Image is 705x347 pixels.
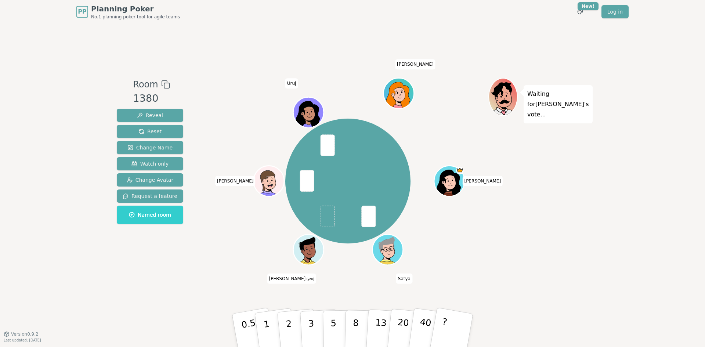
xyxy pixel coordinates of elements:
[127,144,173,151] span: Change Name
[137,112,163,119] span: Reveal
[117,189,183,203] button: Request a feature
[601,5,629,18] a: Log in
[117,206,183,224] button: Named room
[578,2,599,10] div: New!
[117,157,183,170] button: Watch only
[117,125,183,138] button: Reset
[127,176,174,184] span: Change Avatar
[4,338,41,342] span: Last updated: [DATE]
[91,4,180,14] span: Planning Poker
[78,7,86,16] span: PP
[131,160,169,167] span: Watch only
[395,59,435,69] span: Click to change your name
[138,128,162,135] span: Reset
[305,277,314,281] span: (you)
[285,78,298,88] span: Click to change your name
[215,176,256,186] span: Click to change your name
[117,173,183,187] button: Change Avatar
[133,91,170,106] div: 1380
[76,4,180,20] a: PPPlanning PokerNo.1 planning poker tool for agile teams
[462,176,503,186] span: Click to change your name
[574,5,587,18] button: New!
[11,331,39,337] span: Version 0.9.2
[123,192,177,200] span: Request a feature
[117,109,183,122] button: Reveal
[117,141,183,154] button: Change Name
[4,331,39,337] button: Version0.9.2
[267,273,316,283] span: Click to change your name
[396,273,412,283] span: Click to change your name
[294,235,323,264] button: Click to change your avatar
[129,211,171,218] span: Named room
[527,89,589,120] p: Waiting for [PERSON_NAME] 's vote...
[133,78,158,91] span: Room
[91,14,180,20] span: No.1 planning poker tool for agile teams
[456,167,464,174] span: Nancy is the host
